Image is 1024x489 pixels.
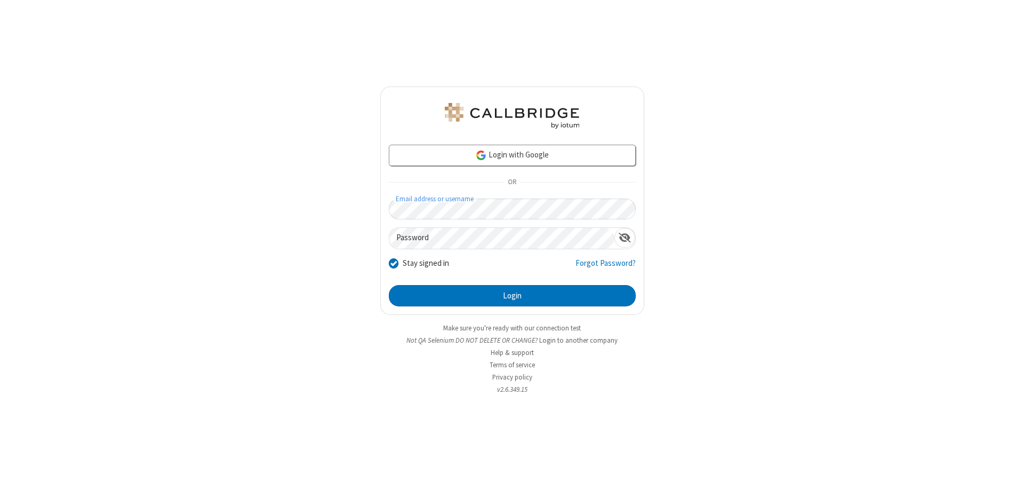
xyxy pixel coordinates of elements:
a: Privacy policy [492,373,532,382]
button: Login [389,285,636,306]
span: OR [503,175,521,190]
input: Email address or username [389,199,636,219]
li: v2.6.349.15 [380,384,644,395]
img: google-icon.png [475,149,487,161]
a: Login with Google [389,145,636,166]
div: Show password [614,228,635,248]
a: Help & support [491,348,534,357]
button: Login to another company [539,335,618,345]
a: Make sure you're ready with our connection test [443,324,581,333]
input: Password [389,228,614,249]
a: Forgot Password? [575,257,636,278]
a: Terms of service [490,360,535,369]
img: QA Selenium DO NOT DELETE OR CHANGE [443,103,581,129]
label: Stay signed in [403,257,449,270]
li: Not QA Selenium DO NOT DELETE OR CHANGE? [380,335,644,345]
